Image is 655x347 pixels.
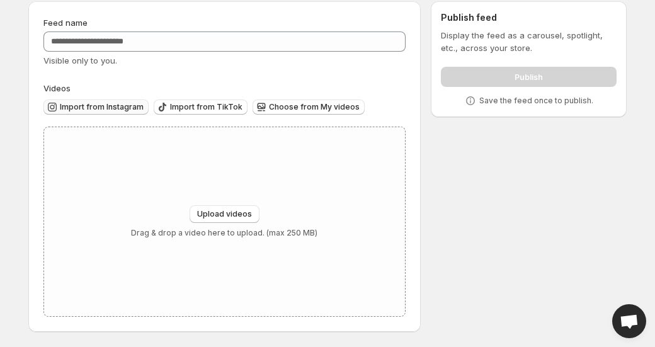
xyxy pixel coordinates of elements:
[131,228,317,238] p: Drag & drop a video here to upload. (max 250 MB)
[154,100,248,115] button: Import from TikTok
[479,96,593,106] p: Save the feed once to publish.
[170,102,242,112] span: Import from TikTok
[60,102,144,112] span: Import from Instagram
[43,100,149,115] button: Import from Instagram
[197,209,252,219] span: Upload videos
[43,18,88,28] span: Feed name
[269,102,360,112] span: Choose from My videos
[612,304,646,338] div: Open chat
[253,100,365,115] button: Choose from My videos
[43,55,117,65] span: Visible only to you.
[43,83,71,93] span: Videos
[441,11,617,24] h2: Publish feed
[441,29,617,54] p: Display the feed as a carousel, spotlight, etc., across your store.
[190,205,259,223] button: Upload videos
